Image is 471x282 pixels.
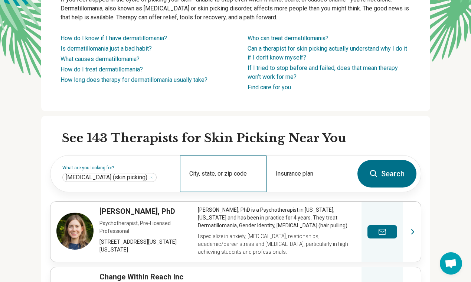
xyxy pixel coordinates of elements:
button: Send a message [367,225,397,238]
a: Can a therapist for skin picking actually understand why I do it if I don’t know myself? [248,45,407,61]
a: How do I treat dermatillomania? [60,66,143,73]
a: How long does therapy for dermatillomania usually take? [60,76,207,83]
a: Find care for you [248,84,291,91]
button: Search [357,160,416,188]
button: Excoriation Disorder (skin picking) [149,175,153,180]
span: [MEDICAL_DATA] (skin picking) [66,174,147,181]
h2: See 143 Therapists for Skin Picking Near You [62,131,421,146]
div: Excoriation Disorder (skin picking) [62,173,157,182]
a: Who can treat dermatillomania? [248,35,328,42]
a: If I tried to stop before and failed, does that mean therapy won’t work for me? [248,64,398,80]
a: Is dermatillomania just a bad habit? [60,45,152,52]
div: Open chat [440,252,462,275]
a: How do I know if I have dermatillomania? [60,35,167,42]
label: What are you looking for? [62,166,171,170]
a: What causes dermatillomania? [60,55,140,63]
